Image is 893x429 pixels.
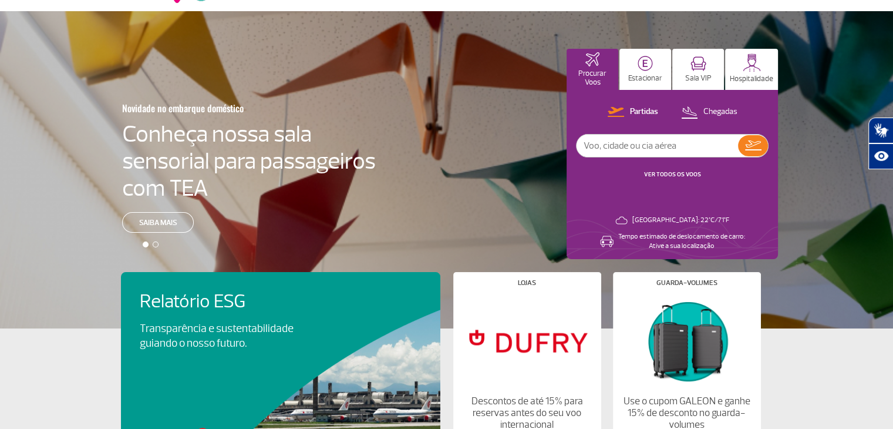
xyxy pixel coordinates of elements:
button: Abrir recursos assistivos. [868,143,893,169]
p: Transparência e sustentabilidade guiando o nosso futuro. [140,321,306,351]
img: carParkingHome.svg [638,56,653,71]
p: Tempo estimado de deslocamento de carro: Ative a sua localização [618,232,745,251]
p: Hospitalidade [730,75,773,83]
h4: Relatório ESG [140,291,326,313]
button: Abrir tradutor de língua de sinais. [868,118,893,143]
button: Chegadas [678,105,741,120]
button: Sala VIP [672,49,724,90]
h4: Conheça nossa sala sensorial para passageiros com TEA [122,120,376,202]
img: Guarda-volumes [622,296,750,386]
p: Chegadas [703,106,737,118]
p: Sala VIP [685,74,712,83]
div: Plugin de acessibilidade da Hand Talk. [868,118,893,169]
button: Procurar Voos [567,49,618,90]
input: Voo, cidade ou cia aérea [577,135,738,157]
img: hospitality.svg [743,53,761,72]
p: Partidas [630,106,658,118]
p: [GEOGRAPHIC_DATA]: 22°C/71°F [632,216,729,225]
img: airplaneHomeActive.svg [585,52,599,66]
a: Saiba mais [122,212,194,233]
a: VER TODOS OS VOOS [644,170,701,178]
button: Hospitalidade [725,49,778,90]
p: Procurar Voos [572,69,612,87]
h4: Lojas [518,280,536,286]
h4: Guarda-volumes [656,280,717,286]
h3: Novidade no embarque doméstico [122,96,318,120]
img: vipRoom.svg [690,56,706,71]
p: Estacionar [628,74,662,83]
button: Estacionar [619,49,671,90]
img: Lojas [463,296,591,386]
a: Relatório ESGTransparência e sustentabilidade guiando o nosso futuro. [140,291,422,351]
button: VER TODOS OS VOOS [641,170,705,179]
button: Partidas [604,105,662,120]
